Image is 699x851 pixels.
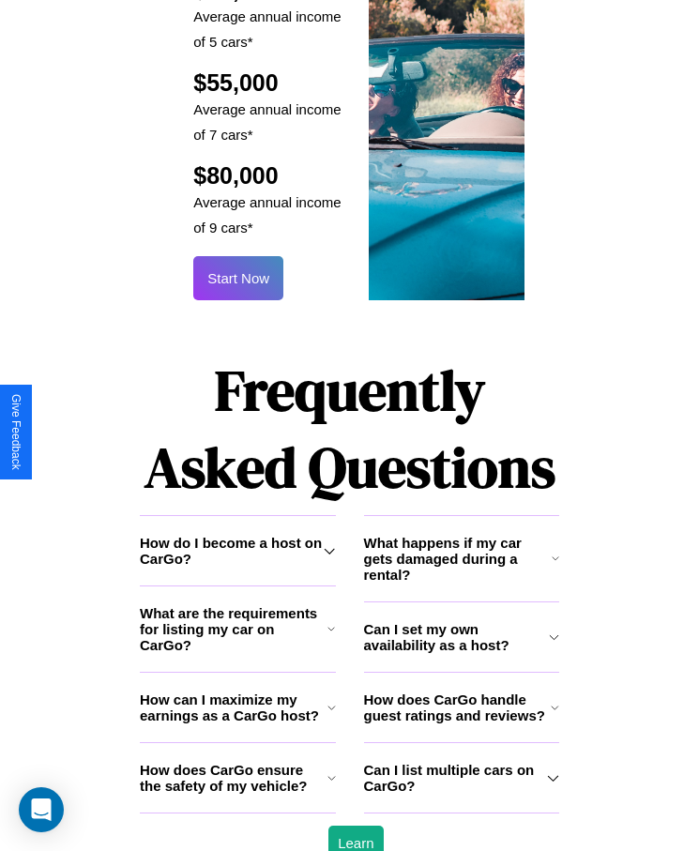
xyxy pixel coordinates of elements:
[364,621,549,653] h3: Can I set my own availability as a host?
[364,762,548,794] h3: Can I list multiple cars on CarGo?
[140,605,327,653] h3: What are the requirements for listing my car on CarGo?
[193,4,349,54] p: Average annual income of 5 cars*
[364,535,552,583] h3: What happens if my car gets damaged during a rental?
[140,535,324,567] h3: How do I become a host on CarGo?
[193,97,349,147] p: Average annual income of 7 cars*
[193,256,283,300] button: Start Now
[140,762,327,794] h3: How does CarGo ensure the safety of my vehicle?
[193,190,349,240] p: Average annual income of 9 cars*
[193,69,349,97] h2: $55,000
[9,394,23,470] div: Give Feedback
[19,787,64,832] div: Open Intercom Messenger
[364,691,552,723] h3: How does CarGo handle guest ratings and reviews?
[193,162,349,190] h2: $80,000
[140,691,327,723] h3: How can I maximize my earnings as a CarGo host?
[140,342,559,515] h1: Frequently Asked Questions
